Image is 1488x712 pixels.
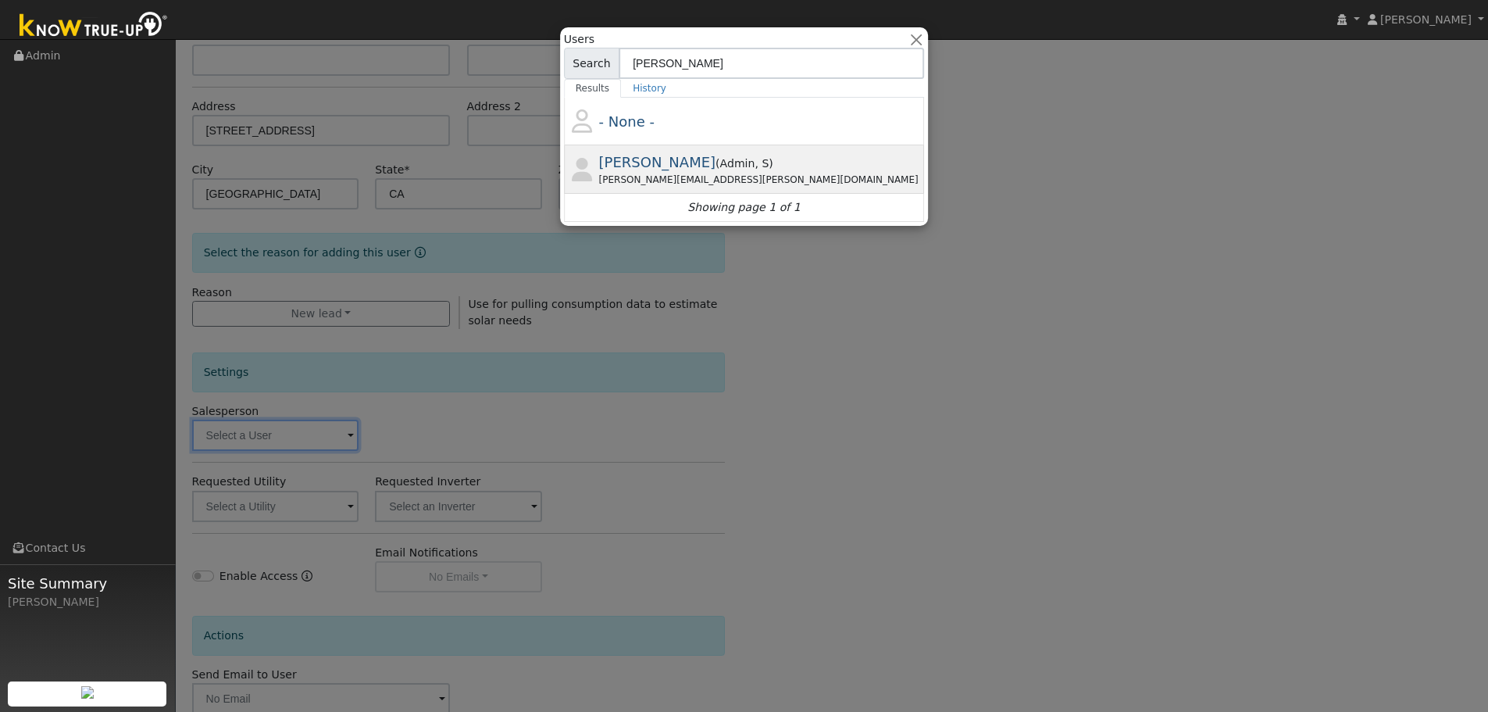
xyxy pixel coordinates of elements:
[599,173,922,187] div: [PERSON_NAME][EMAIL_ADDRESS][PERSON_NAME][DOMAIN_NAME]
[564,48,619,79] span: Search
[1380,13,1472,26] span: [PERSON_NAME]
[599,113,655,130] span: - None -
[81,686,94,699] img: retrieve
[687,199,800,216] i: Showing page 1 of 1
[564,79,622,98] a: Results
[720,157,755,170] span: Admin
[621,79,678,98] a: History
[8,573,167,594] span: Site Summary
[715,157,773,170] span: ( )
[8,594,167,610] div: [PERSON_NAME]
[564,31,594,48] span: Users
[599,154,716,170] span: [PERSON_NAME]
[755,157,769,170] span: Salesperson
[12,9,176,44] img: Know True-Up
